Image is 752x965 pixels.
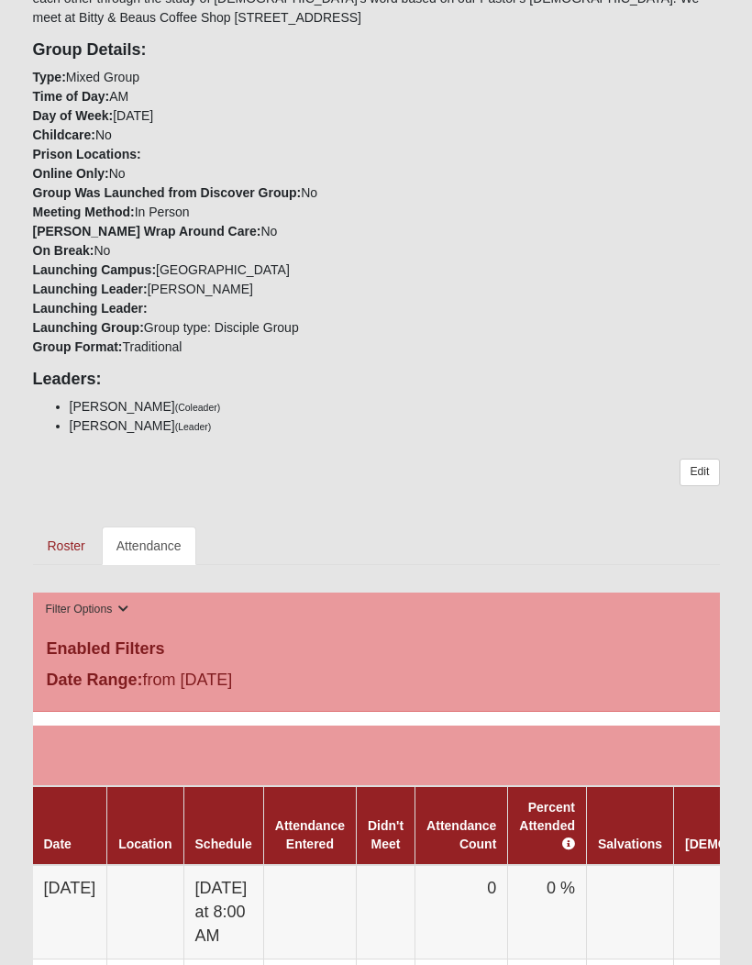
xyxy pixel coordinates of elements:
[70,416,720,436] li: [PERSON_NAME]
[33,224,261,238] strong: [PERSON_NAME] Wrap Around Care:
[508,865,587,959] td: 0 %
[415,865,508,959] td: 0
[33,147,141,161] strong: Prison Locations:
[175,402,221,413] small: (Coleader)
[33,339,123,354] strong: Group Format:
[587,786,674,865] th: Salvations
[175,421,212,432] small: (Leader)
[33,166,109,181] strong: Online Only:
[275,818,345,851] a: Attendance Entered
[33,668,720,697] div: from [DATE]
[33,185,302,200] strong: Group Was Launched from Discover Group:
[102,527,196,565] a: Attendance
[33,40,720,61] h4: Group Details:
[47,639,706,660] h4: Enabled Filters
[33,243,94,258] strong: On Break:
[680,459,719,485] a: Edit
[33,128,95,142] strong: Childcare:
[33,108,114,123] strong: Day of Week:
[19,40,734,358] div: Mixed Group AM [DATE] No No No In Person No No [GEOGRAPHIC_DATA] [PERSON_NAME] Group type: Discip...
[33,89,110,104] strong: Time of Day:
[44,837,72,851] a: Date
[195,837,252,851] a: Schedule
[33,70,66,84] strong: Type:
[33,205,135,219] strong: Meeting Method:
[33,301,148,316] strong: Launching Leader:
[47,668,143,693] label: Date Range:
[118,837,171,851] a: Location
[33,527,100,565] a: Roster
[33,282,148,296] strong: Launching Leader:
[33,865,107,959] td: [DATE]
[183,865,263,959] td: [DATE] at 8:00 AM
[519,800,575,851] a: Percent Attended
[33,262,157,277] strong: Launching Campus:
[33,320,144,335] strong: Launching Group:
[33,370,720,390] h4: Leaders:
[368,818,404,851] a: Didn't Meet
[426,818,496,851] a: Attendance Count
[40,600,135,619] button: Filter Options
[70,397,720,416] li: [PERSON_NAME]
